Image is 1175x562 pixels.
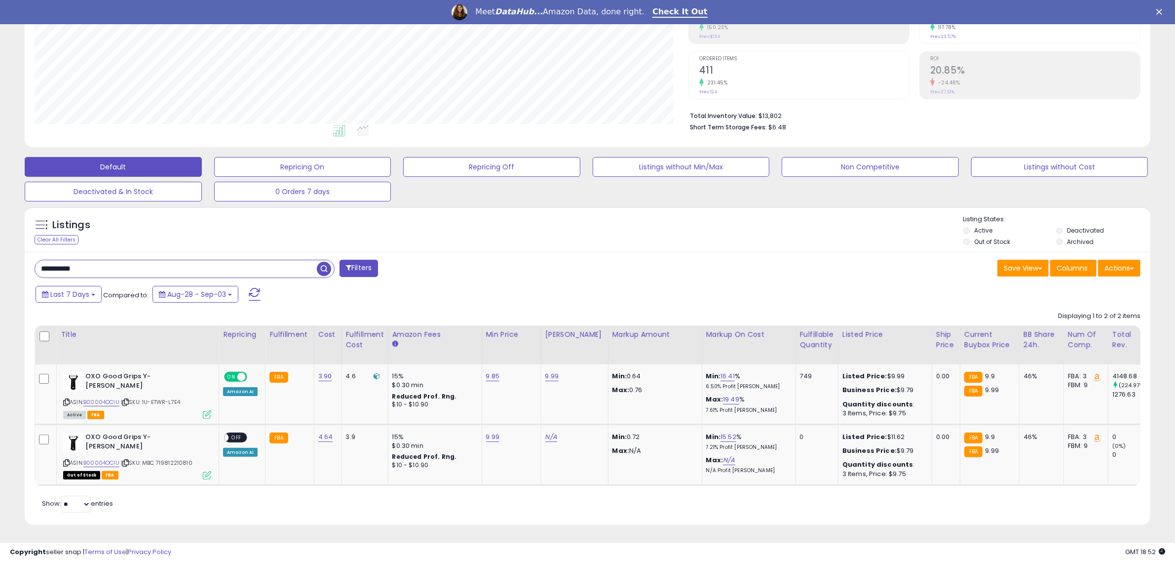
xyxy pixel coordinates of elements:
div: ASIN: [63,372,211,418]
h2: 411 [699,65,909,78]
div: 1276.63 [1112,390,1152,399]
p: N/A Profit [PERSON_NAME] [706,467,788,474]
div: Clear All Filters [35,235,78,244]
div: 3 Items, Price: $9.75 [842,409,924,418]
b: Max: [706,395,723,404]
a: 9.85 [486,371,500,381]
div: Fulfillable Quantity [800,329,834,350]
div: % [706,372,788,390]
button: 0 Orders 7 days [214,182,391,201]
small: FBA [964,433,983,443]
div: 0 [800,433,831,442]
strong: Max: [612,446,630,455]
span: FBA [87,411,104,419]
small: 117.78% [935,24,956,31]
div: FBM: 9 [1068,442,1100,450]
a: 15.52 [720,432,736,442]
div: 749 [800,372,831,381]
button: Filters [340,260,378,277]
b: Business Price: [842,446,897,455]
div: Total Rev. [1112,329,1148,350]
p: 0.76 [612,386,694,395]
button: Listings without Cost [971,157,1148,177]
div: $9.99 [842,372,924,381]
div: Cost [318,329,338,340]
a: B00004OCIU [83,398,119,406]
button: Repricing Off [403,157,580,177]
div: ASIN: [63,433,211,479]
small: Prev: 23.57% [930,34,956,40]
b: Business Price: [842,385,897,395]
small: 231.45% [704,79,728,86]
div: Listed Price [842,329,928,340]
small: FBA [269,372,288,383]
div: 3 Items, Price: $9.75 [842,470,924,479]
img: Profile image for Georgie [452,4,467,20]
h2: 20.85% [930,65,1140,78]
button: Deactivated & In Stock [25,182,202,201]
div: Markup Amount [612,329,698,340]
span: 9.99 [985,446,999,455]
div: seller snap | | [10,548,171,557]
span: Aug-28 - Sep-03 [167,289,226,299]
a: 9.99 [545,371,559,381]
div: Displaying 1 to 2 of 2 items [1058,312,1140,321]
button: Default [25,157,202,177]
div: Amazon AI [223,448,258,457]
button: Actions [1098,260,1140,277]
div: 0.00 [936,372,952,381]
b: Quantity discounts [842,460,913,469]
small: 150.23% [704,24,728,31]
span: Ordered Items [699,56,909,62]
span: 2025-09-11 18:52 GMT [1125,547,1165,557]
label: Active [974,226,992,235]
div: Meet Amazon Data, done right. [475,7,644,17]
div: 15% [392,372,474,381]
b: OXO Good Grips Y-[PERSON_NAME] [85,433,205,453]
div: Fulfillment [269,329,309,340]
div: 0 [1112,433,1152,442]
th: The percentage added to the cost of goods (COGS) that forms the calculator for Min & Max prices. [702,325,796,364]
span: Last 7 Days [50,289,89,299]
strong: Min: [612,371,627,381]
div: Close [1156,9,1166,15]
b: Listed Price: [842,371,887,381]
div: 0.00 [936,433,952,442]
label: Archived [1067,238,1094,246]
div: Fulfillment Cost [346,329,384,350]
b: Reduced Prof. Rng. [392,452,457,461]
small: Prev: 27.61% [930,89,954,95]
p: Listing States: [963,215,1150,224]
span: All listings currently available for purchase on Amazon [63,411,86,419]
div: Amazon Fees [392,329,478,340]
div: $0.30 min [392,381,474,390]
div: Markup on Cost [706,329,792,340]
span: ON [225,373,237,381]
span: FBA [102,471,118,480]
a: Check It Out [652,7,708,18]
button: Aug-28 - Sep-03 [152,286,238,303]
span: 9.9 [985,432,994,442]
li: $13,802 [690,109,1133,121]
div: Title [61,329,215,340]
div: $10 - $10.90 [392,401,474,409]
div: $10 - $10.90 [392,461,474,470]
strong: Max: [612,385,630,395]
label: Deactivated [1067,226,1104,235]
small: FBA [964,386,983,397]
div: 46% [1023,372,1056,381]
span: $6.48 [768,122,786,132]
span: OFF [246,373,262,381]
a: Privacy Policy [128,547,171,557]
span: Show: entries [42,499,113,508]
div: Amazon AI [223,387,258,396]
div: : [842,460,924,469]
span: OFF [228,434,244,442]
b: Reduced Prof. Rng. [392,392,457,401]
a: N/A [545,432,557,442]
div: 3.9 [346,433,380,442]
small: (224.97%) [1119,381,1146,389]
button: Listings without Min/Max [593,157,770,177]
i: DataHub... [495,7,543,16]
span: Compared to: [103,290,149,300]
